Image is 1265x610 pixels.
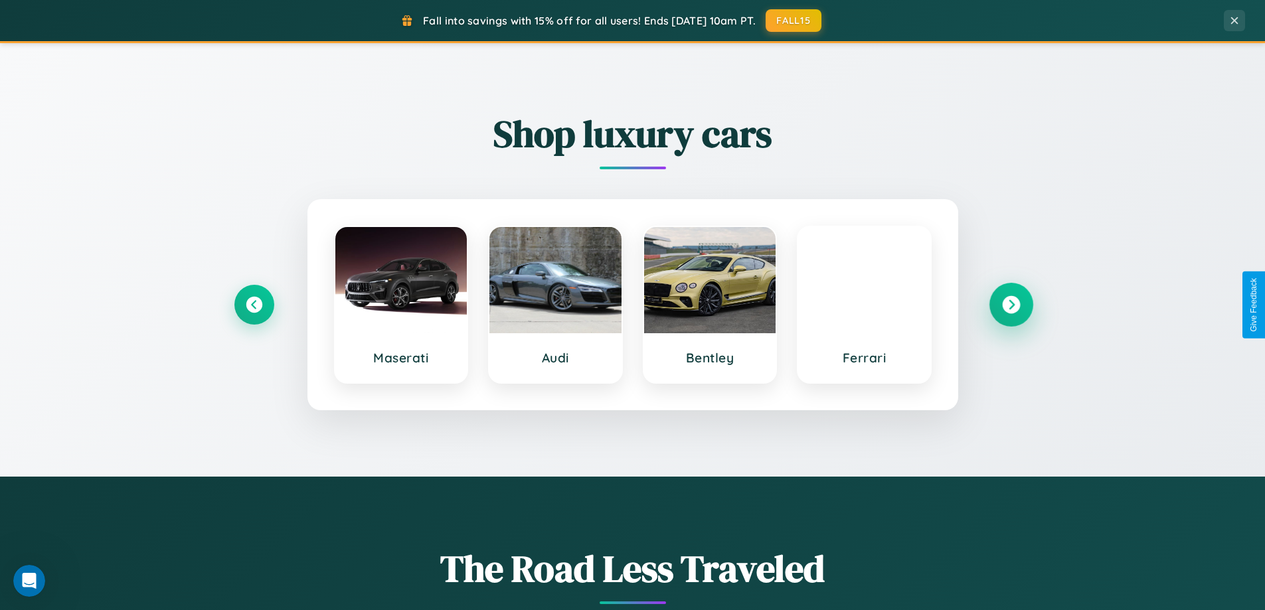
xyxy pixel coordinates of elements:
span: Fall into savings with 15% off for all users! Ends [DATE] 10am PT. [423,14,756,27]
h3: Maserati [349,350,454,366]
h2: Shop luxury cars [234,108,1031,159]
h3: Ferrari [811,350,917,366]
h3: Bentley [657,350,763,366]
iframe: Intercom live chat [13,565,45,597]
div: Give Feedback [1249,278,1258,332]
h3: Audi [503,350,608,366]
button: FALL15 [766,9,821,32]
h1: The Road Less Traveled [234,543,1031,594]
